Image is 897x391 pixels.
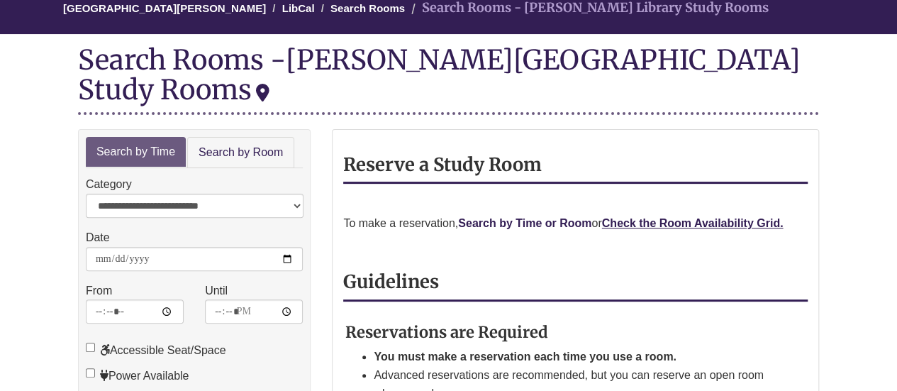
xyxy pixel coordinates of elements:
label: Power Available [86,367,189,385]
a: [GEOGRAPHIC_DATA][PERSON_NAME] [63,2,266,14]
div: Search Rooms - [78,45,819,114]
a: Search by Room [187,137,294,169]
div: [PERSON_NAME][GEOGRAPHIC_DATA] Study Rooms [78,43,801,106]
label: Category [86,175,132,194]
label: Until [205,282,228,300]
input: Accessible Seat/Space [86,343,95,352]
a: Search by Time [86,137,186,167]
label: From [86,282,112,300]
strong: You must make a reservation each time you use a room. [374,351,676,363]
strong: Reserve a Study Room [343,153,542,176]
strong: Guidelines [343,270,439,293]
p: To make a reservation, or [343,214,808,233]
a: Search by Time or Room [458,217,591,229]
label: Date [86,228,110,247]
strong: Reservations are Required [345,322,548,342]
a: LibCal [282,2,315,14]
input: Power Available [86,368,95,378]
a: Search Rooms [330,2,405,14]
label: Accessible Seat/Space [86,341,226,360]
a: Check the Room Availability Grid. [602,217,784,229]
